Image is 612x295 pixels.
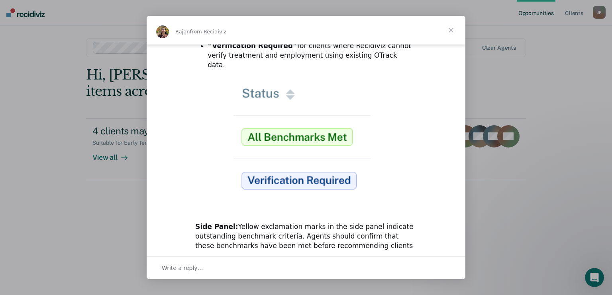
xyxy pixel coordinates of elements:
[162,263,203,273] span: Write a reply…
[208,42,297,50] b: “Verification Required”
[190,29,227,35] span: from Recidiviz
[195,222,417,260] div: Yellow exclamation marks in the side panel indicate outstanding benchmark criteria. Agents should...
[195,223,238,231] b: Side Panel:
[156,25,169,38] img: Profile image for Rajan
[147,256,465,279] div: Open conversation and reply
[175,29,190,35] span: Rajan
[437,16,465,45] span: Close
[208,41,417,70] li: for clients where Recidiviz cannot verify treatment and employment using existing OTrack data.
